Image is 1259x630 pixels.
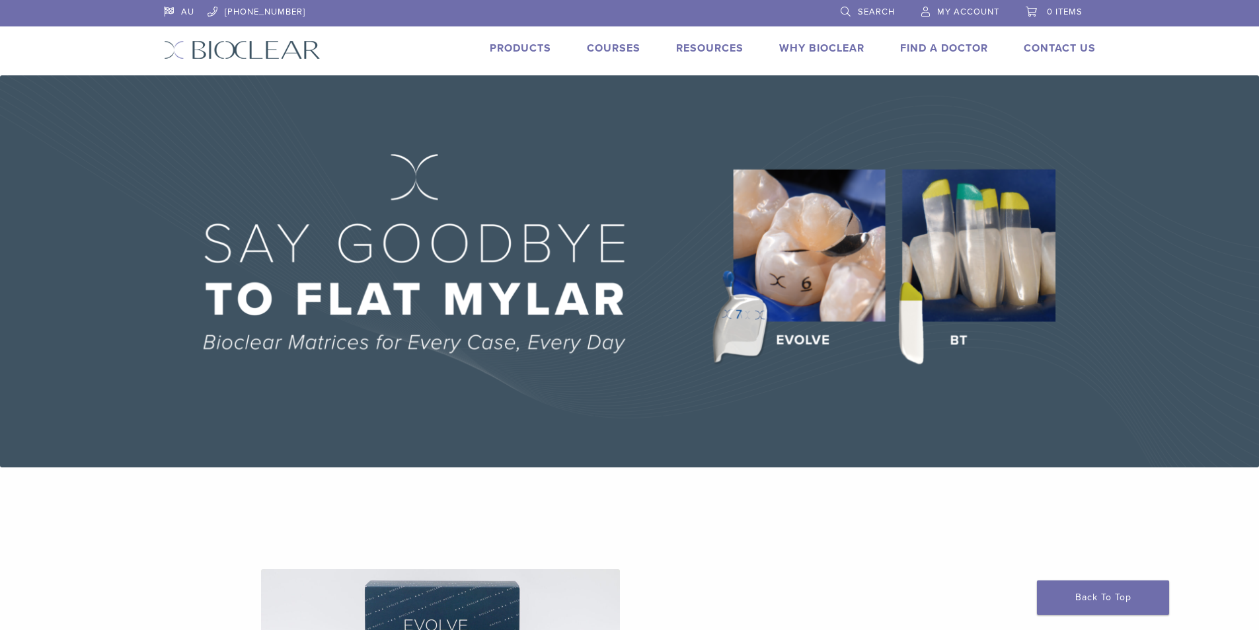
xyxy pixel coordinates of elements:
[490,42,551,55] a: Products
[937,7,999,17] span: My Account
[858,7,895,17] span: Search
[164,40,321,59] img: Bioclear
[779,42,864,55] a: Why Bioclear
[1047,7,1083,17] span: 0 items
[900,42,988,55] a: Find A Doctor
[587,42,640,55] a: Courses
[676,42,744,55] a: Resources
[1024,42,1096,55] a: Contact Us
[1037,580,1169,615] a: Back To Top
